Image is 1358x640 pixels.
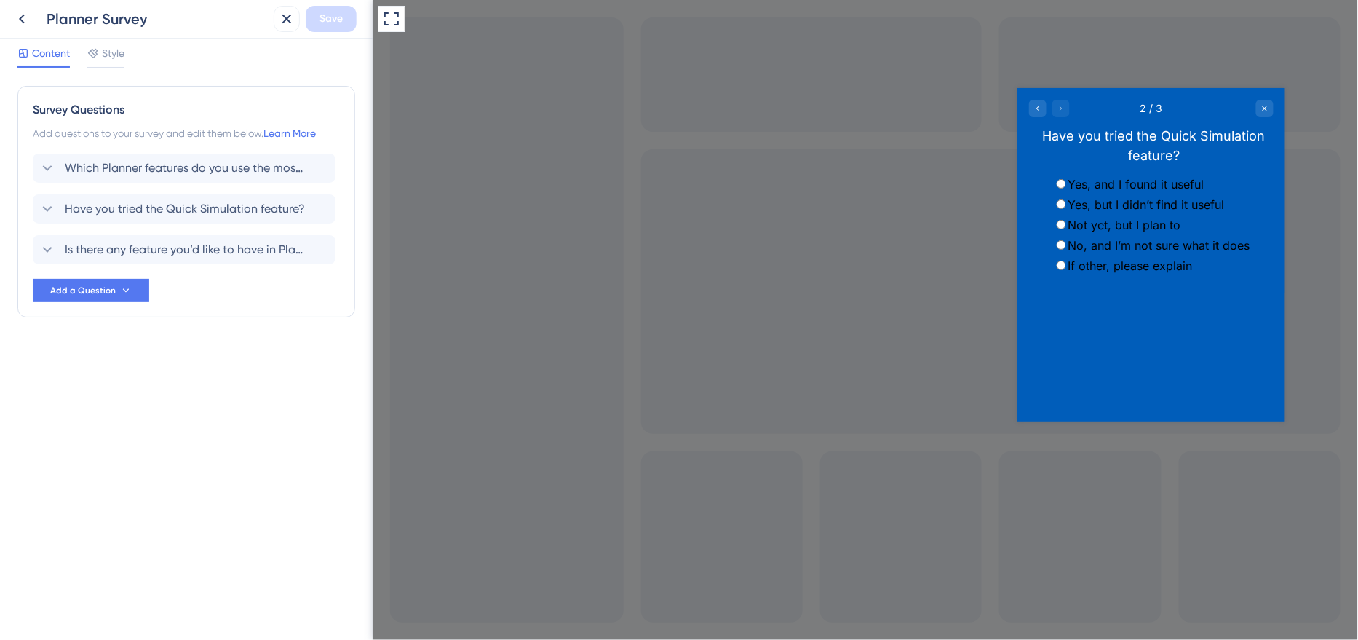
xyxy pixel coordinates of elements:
[102,44,124,62] span: Style
[32,44,70,62] span: Content
[33,125,340,142] div: Add questions to your survey and edit them below.
[319,10,343,28] span: Save
[50,285,116,296] span: Add a Question
[33,279,149,302] button: Add a Question
[65,241,305,258] span: Is there any feature you’d like to have in Planner that isn’t currently available?
[645,88,913,422] iframe: UserGuiding Survey
[65,159,305,177] span: Which Planner features do you use the most? (Select all that apply)
[65,200,305,218] span: Have you tried the Quick Simulation feature?
[47,9,268,29] div: Planner Survey
[306,6,357,32] button: Save
[263,127,316,139] a: Learn More
[33,101,340,119] div: Survey Questions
